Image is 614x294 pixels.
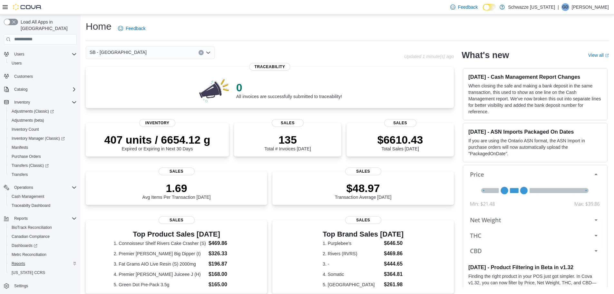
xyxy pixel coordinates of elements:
span: Sales [159,167,195,175]
a: Adjustments (Classic) [6,107,79,116]
span: Adjustments (Classic) [12,109,54,114]
dt: 3. - [323,261,381,267]
p: 1.69 [142,182,211,195]
span: Sales [345,167,381,175]
button: Purchase Orders [6,152,79,161]
dd: $261.98 [384,281,404,289]
span: Reports [9,260,77,268]
span: Catalog [14,87,27,92]
dt: 3. Fat Grams AIO Live Resin (S) 2000mg [114,261,206,267]
button: Operations [1,183,79,192]
span: Users [14,52,24,57]
button: Transfers [6,170,79,179]
a: [US_STATE] CCRS [9,269,48,277]
button: Inventory [12,98,33,106]
button: Operations [12,184,36,191]
dt: 1. Purplebee's [323,240,381,247]
span: Sales [272,119,304,127]
span: Manifests [12,145,28,150]
button: BioTrack Reconciliation [6,223,79,232]
span: Inventory [12,98,77,106]
button: [US_STATE] CCRS [6,268,79,277]
div: Total # Invoices [DATE] [264,133,311,151]
span: Transfers [9,171,77,178]
span: Reports [12,261,25,266]
span: [US_STATE] CCRS [12,270,45,275]
a: Inventory Manager (Classic) [6,134,79,143]
p: 0 [236,81,342,94]
dd: $326.33 [209,250,239,258]
a: Purchase Orders [9,153,44,160]
p: 407 units / 6654.12 g [104,133,210,146]
dd: $165.00 [209,281,239,289]
h2: What's new [462,50,509,60]
span: Transfers (Classic) [9,162,77,169]
h3: [DATE] - Cash Management Report Changes [468,74,602,80]
button: Users [12,50,27,58]
span: Purchase Orders [12,154,41,159]
div: All invoices are successfully submitted to traceability! [236,81,342,99]
button: Clear input [199,50,204,55]
button: Adjustments (beta) [6,116,79,125]
a: Dashboards [6,241,79,250]
h3: Top Brand Sales [DATE] [323,230,404,238]
dt: 4. Premier [PERSON_NAME] Juiceee J (H) [114,271,206,278]
dt: 5. [GEOGRAPHIC_DATA] [323,281,381,288]
dt: 2. Premier [PERSON_NAME] Big Dipper (I) [114,250,206,257]
button: Inventory [1,98,79,107]
dd: $364.81 [384,270,404,278]
a: Transfers (Classic) [6,161,79,170]
span: Users [12,61,22,66]
a: Traceabilty Dashboard [9,202,53,209]
a: View allExternal link [588,53,609,58]
h3: [DATE] - ASN Imports Packaged On Dates [468,128,602,135]
div: Transaction Average [DATE] [335,182,392,200]
p: [PERSON_NAME] [572,3,609,11]
span: Adjustments (beta) [9,117,77,124]
span: Feedback [126,25,145,32]
span: Customers [12,72,77,80]
dd: $444.65 [384,260,404,268]
span: Inventory Count [9,126,77,133]
a: Transfers [9,171,30,178]
span: Traceabilty Dashboard [12,203,50,208]
a: Adjustments (beta) [9,117,47,124]
span: Customers [14,74,33,79]
button: Reports [1,214,79,223]
span: Operations [12,184,77,191]
span: Manifests [9,144,77,151]
p: If you are using the Ontario ASN format, the ASN Import in purchase orders will now automatically... [468,137,602,157]
button: Catalog [12,86,30,93]
dd: $196.87 [209,260,239,268]
p: $6610.43 [377,133,423,146]
input: Dark Mode [483,4,496,11]
span: Load All Apps in [GEOGRAPHIC_DATA] [18,19,77,32]
button: Settings [1,281,79,290]
a: Users [9,59,24,67]
span: Users [12,50,77,58]
a: Manifests [9,144,31,151]
button: Canadian Compliance [6,232,79,241]
p: | [558,3,559,11]
button: Manifests [6,143,79,152]
a: Dashboards [9,242,40,249]
span: Feedback [458,4,478,10]
a: Feedback [115,22,148,35]
a: Feedback [448,1,480,14]
div: Avg Items Per Transaction [DATE] [142,182,211,200]
a: Cash Management [9,193,47,200]
h1: Home [86,20,112,33]
a: Transfers (Classic) [9,162,51,169]
button: Reports [6,259,79,268]
span: GD [562,3,568,11]
dd: $469.86 [384,250,404,258]
button: Reports [12,215,30,222]
span: Reports [14,216,28,221]
button: Customers [1,72,79,81]
span: Adjustments (beta) [12,118,44,123]
p: Updated 1 minute(s) ago [404,54,454,59]
span: Washington CCRS [9,269,77,277]
a: Reports [9,260,28,268]
span: Canadian Compliance [9,233,77,240]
